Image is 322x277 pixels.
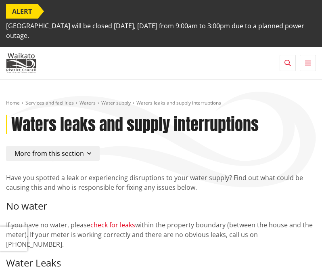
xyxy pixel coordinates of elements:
span: Waters leaks and supply interruptions [136,99,221,106]
p: Have you spotted a leak or experiencing disruptions to your water supply? Find out what could be ... [6,173,316,192]
nav: breadcrumb [6,100,316,107]
h1: Waters leaks and supply interruptions [11,115,259,134]
img: Waikato District Council - Te Kaunihera aa Takiwaa o Waikato [6,53,36,73]
a: Water supply [101,99,131,106]
span: ALERT [6,4,38,19]
h3: No water [6,200,316,212]
a: Waters [79,99,96,106]
a: check for leaks [90,220,135,229]
span: [GEOGRAPHIC_DATA] will be closed [DATE], [DATE] from 9:00am to 3:00pm due to a planned power outage. [6,19,316,43]
h3: Water Leaks [6,257,316,269]
a: Services and facilities [25,99,74,106]
p: If you have no water, please within the property boundary (between the house and the meter). If y... [6,220,316,249]
button: More from this section [6,146,100,161]
span: More from this section [15,149,84,158]
a: Home [6,99,20,106]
